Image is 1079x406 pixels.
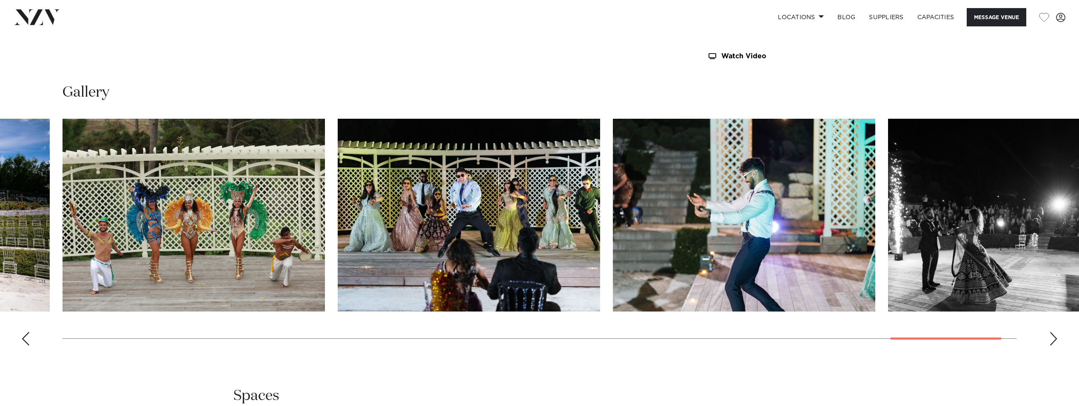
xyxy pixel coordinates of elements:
swiper-slide: 28 / 30 [338,119,600,312]
h2: Spaces [233,386,279,406]
a: Locations [771,8,831,26]
swiper-slide: 27 / 30 [63,119,325,312]
a: BLOG [831,8,862,26]
a: Watch Video [707,53,846,60]
a: SUPPLIERS [862,8,910,26]
a: Capacities [911,8,961,26]
swiper-slide: 29 / 30 [613,119,875,312]
img: nzv-logo.png [14,9,60,25]
h2: Gallery [63,83,109,102]
button: Message Venue [967,8,1026,26]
